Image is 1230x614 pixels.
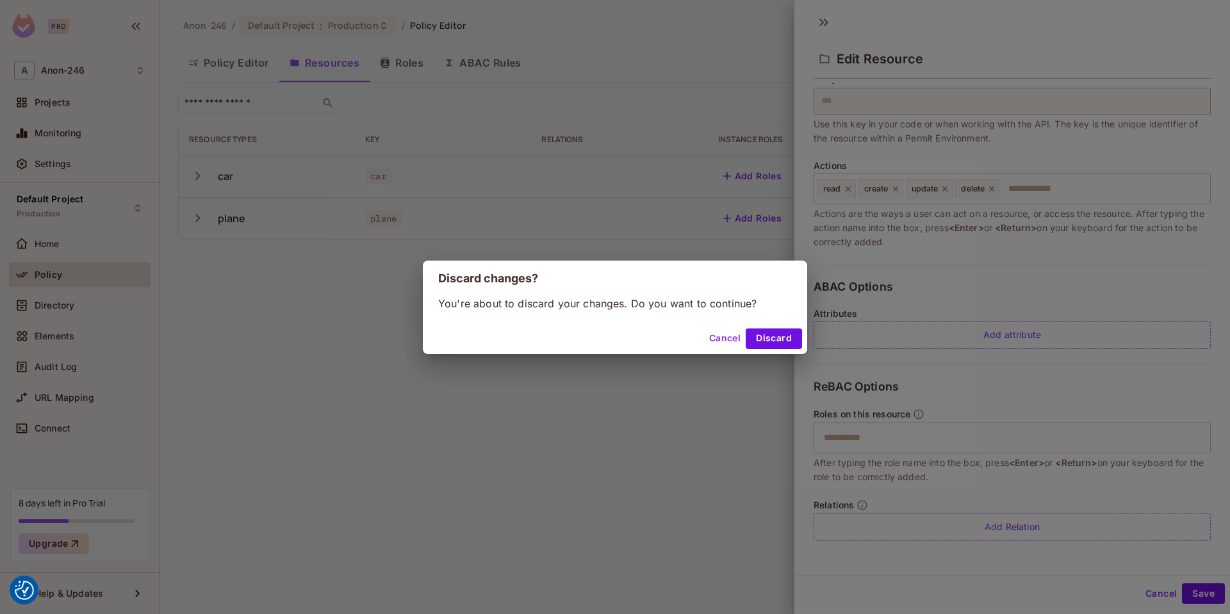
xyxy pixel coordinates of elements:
[438,296,792,311] p: You're about to discard your changes. Do you want to continue?
[15,581,34,600] button: Consent Preferences
[15,581,34,600] img: Revisit consent button
[746,328,802,349] button: Discard
[704,328,746,349] button: Cancel
[423,261,807,296] h2: Discard changes?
